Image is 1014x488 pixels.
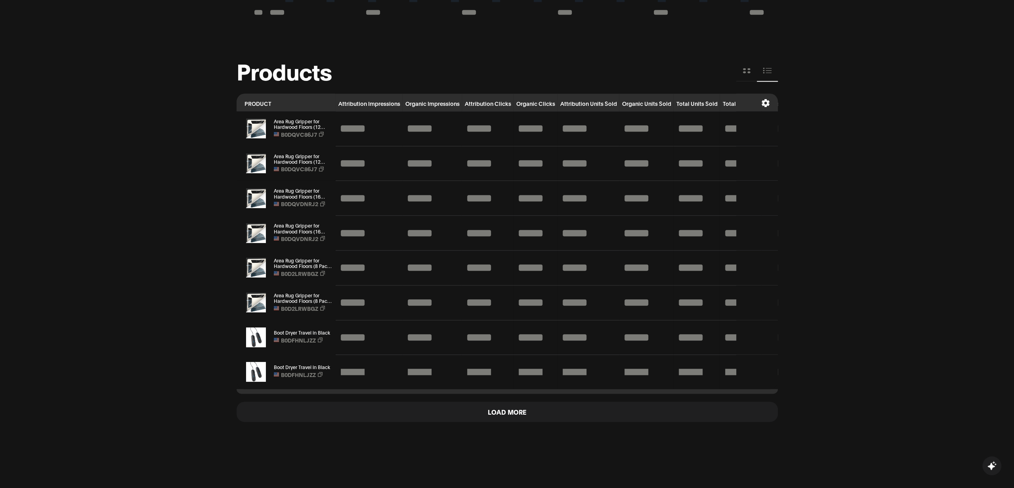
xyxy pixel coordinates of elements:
[246,188,266,208] img: Area Rug Gripper for Hardwood Floors (16 Pack) - No Damage Non Slip Rug Pads, Floor to Carpet Tap...
[335,94,402,111] th: Attribution Impressions
[274,132,279,136] img: USA Flag
[619,94,673,111] th: Organic Units Sold
[274,223,333,234] button: Area Rug Gripper for Hardwood Floors (16 Pack) - No Damage Non Slip Rug Pads, Floor to Carpet Tap...
[274,165,324,173] button: Copy product code B0DQVC86J7
[274,153,333,165] button: Area Rug Gripper for Hardwood Floors (12 Pack) - No Damage Non Slip Rug Pads, Floor to Carpet Tap...
[274,293,333,304] button: Area Rug Gripper for Hardwood Floors (8 Pack) - No Damage Non Slip Rug Pads, Floor to Carpet Tape...
[246,153,266,173] img: Area Rug Gripper for Hardwood Floors (12 Pack) - No Damage Non Slip Rug Pads, Floor to Carpet Tap...
[274,119,333,130] button: Area Rug Gripper for Hardwood Floors (12 Pack) - No Damage Non Slip Rug Pads, Floor to Carpet Tap...
[281,165,317,173] span: B0DQVC86J7
[246,362,266,382] img: Boot Dryer Travel in Black
[237,94,335,111] th: PRODUCT
[402,94,462,111] th: Organic Impressions
[274,167,279,171] img: USA Flag
[274,202,279,206] img: USA Flag
[274,336,323,344] button: Copy product code B0DFHNLJZZ
[281,234,318,243] span: B0DQVDNRJ2
[246,293,266,312] img: Area Rug Gripper for Hardwood Floors (8 Pack) - No Damage Non Slip Rug Pads, Floor to Carpet Tape...
[274,370,323,379] button: Copy product code B0DFHNLJZZ
[246,327,266,347] img: Boot Dryer Travel in Black
[237,63,332,78] h1: Products
[246,258,266,277] img: Area Rug Gripper for Hardwood Floors (8 Pack) - No Damage Non Slip Rug Pads, Floor to Carpet Tape...
[281,130,317,139] span: B0DQVC86J7
[274,338,279,342] img: USA Flag
[274,269,325,278] button: Copy product code B0D2LRWBGZ
[237,402,778,422] button: Load More
[274,199,325,208] button: Copy product code B0DQVDNRJ2
[281,336,316,344] span: B0DFHNLJZZ
[281,304,318,313] span: B0D2LRWBGZ
[462,94,513,111] th: Attribution Clicks
[673,94,720,111] th: Total Units Sold
[274,258,333,269] button: Area Rug Gripper for Hardwood Floors (8 Pack) - No Damage Non Slip Rug Pads, Floor to Carpet Tape...
[720,94,761,111] th: Total Sales
[274,306,279,310] img: USA Flag
[274,271,279,276] img: USA Flag
[281,370,316,379] span: B0DFHNLJZZ
[274,188,333,199] button: Area Rug Gripper for Hardwood Floors (16 Pack) - No Damage Non Slip Rug Pads, Floor to Carpet Tap...
[274,236,279,241] img: USA Flag
[246,223,266,243] img: Area Rug Gripper for Hardwood Floors (16 Pack) - No Damage Non Slip Rug Pads, Floor to Carpet Tap...
[274,330,333,335] button: Boot Dryer Travel in Black
[281,199,318,208] span: B0DQVDNRJ2
[274,234,325,243] button: Copy product code B0DQVDNRJ2
[274,372,279,377] img: USA Flag
[513,94,557,111] th: Organic Clicks
[557,94,619,111] th: Attribution Units Sold
[246,119,266,138] img: Area Rug Gripper for Hardwood Floors (12 Pack) - No Damage Non Slip Rug Pads, Floor to Carpet Tap...
[281,269,318,278] span: B0D2LRWBGZ
[274,364,333,370] button: Boot Dryer Travel in Black
[274,130,324,139] button: Copy product code B0DQVC86J7
[274,304,325,313] button: Copy product code B0D2LRWBGZ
